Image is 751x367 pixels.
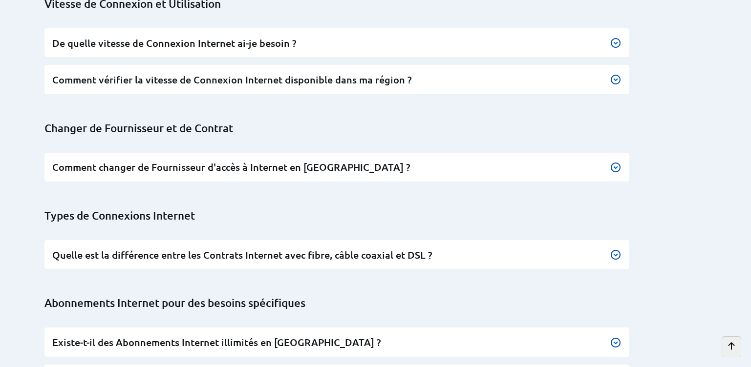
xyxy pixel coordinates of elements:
img: Bouton pour faire apparaître la réponse [610,37,622,49]
h3: Comment vérifier la vitesse de Connexion Internet disponible dans ma région ? [52,73,622,86]
h3: De quelle vitesse de Connexion Internet ai-je besoin ? [52,37,622,50]
img: Button to expand the text [610,249,622,261]
img: Bouton pour faire apparaître la réponse [610,74,622,85]
h3: Existe-t-il des Abonnements Internet illimités en [GEOGRAPHIC_DATA] ? [52,336,622,349]
img: Bouton pour faire apparaître la réponse [610,337,622,348]
h2: Types de Connexions Internet [44,209,714,223]
h2: Abonnements Internet pour des besoins spécifiques [44,296,714,310]
h2: Changer de Fournisseur et de Contrat [44,122,714,135]
h3: Comment changer de Fournisseur d'accès à Internet en [GEOGRAPHIC_DATA] ? [52,161,622,174]
h3: Quelle est la différence entre les Contrats Internet avec fibre, câble coaxial et DSL ? [52,248,622,262]
img: Bouton pour faire apparaître la réponse [610,162,622,173]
